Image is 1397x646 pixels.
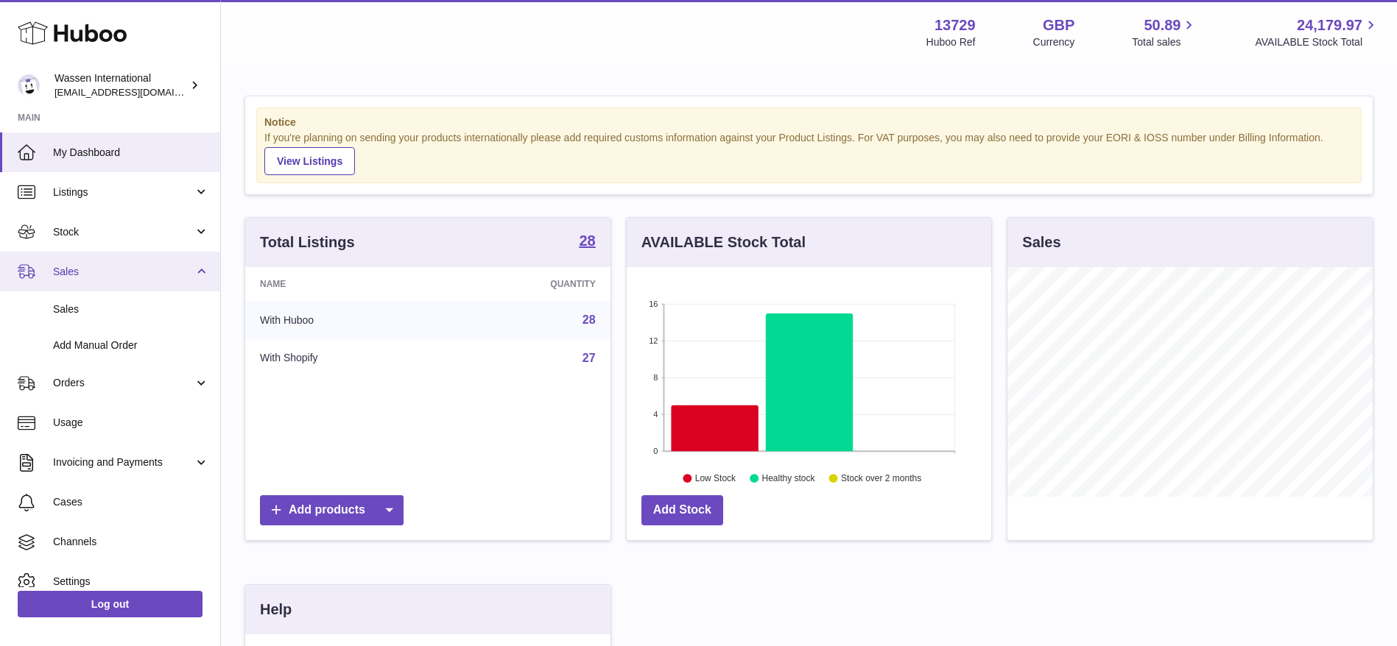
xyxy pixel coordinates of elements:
[54,71,187,99] div: Wassen International
[1144,15,1180,35] span: 50.89
[695,473,736,483] text: Low Stock
[1033,35,1075,49] div: Currency
[641,233,806,252] h3: AVAILABLE Stock Total
[1132,35,1197,49] span: Total sales
[649,299,658,308] text: 16
[53,185,194,199] span: Listings
[53,455,194,469] span: Invoicing and Payments
[53,376,194,390] span: Orders
[245,339,442,377] td: With Shopify
[649,336,658,345] text: 12
[53,302,209,316] span: Sales
[53,416,209,430] span: Usage
[1297,15,1362,35] span: 24,179.97
[264,131,1354,175] div: If you're planning on sending your products internationally please add required customs informati...
[260,600,292,620] h3: Help
[653,447,658,455] text: 0
[264,147,355,175] a: View Listings
[841,473,921,483] text: Stock over 2 months
[653,373,658,382] text: 8
[1022,233,1060,252] h3: Sales
[1132,15,1197,49] a: 50.89 Total sales
[579,233,595,248] strong: 28
[1043,15,1074,35] strong: GBP
[583,313,596,326] a: 28
[260,495,404,525] a: Add products
[641,495,723,525] a: Add Stock
[245,267,442,301] th: Name
[53,146,209,160] span: My Dashboard
[18,591,203,617] a: Log out
[53,265,194,279] span: Sales
[53,535,209,549] span: Channels
[1255,15,1379,49] a: 24,179.97 AVAILABLE Stock Total
[761,473,815,483] text: Healthy stock
[53,338,209,352] span: Add Manual Order
[54,86,217,98] span: [EMAIL_ADDRESS][DOMAIN_NAME]
[583,352,596,364] a: 27
[245,301,442,339] td: With Huboo
[926,35,976,49] div: Huboo Ref
[442,267,610,301] th: Quantity
[18,74,40,96] img: internalAdmin-13729@internal.huboo.com
[260,233,355,252] h3: Total Listings
[264,116,1354,129] strong: Notice
[53,575,209,589] span: Settings
[653,410,658,419] text: 4
[53,495,209,509] span: Cases
[53,225,194,239] span: Stock
[935,15,976,35] strong: 13729
[579,233,595,251] a: 28
[1255,35,1379,49] span: AVAILABLE Stock Total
